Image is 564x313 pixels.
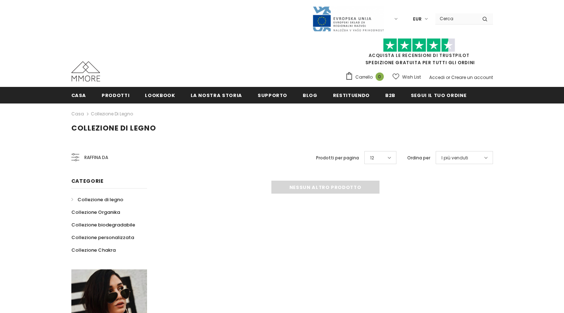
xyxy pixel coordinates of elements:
a: Casa [71,110,84,118]
span: Casa [71,92,86,99]
a: Carrello 0 [345,72,387,83]
span: 12 [370,154,374,162]
span: I più venduti [441,154,468,162]
a: Collezione Chakra [71,244,116,256]
span: Restituendo [333,92,370,99]
input: Search Site [435,13,477,24]
span: SPEDIZIONE GRATUITA PER TUTTI GLI ORDINI [345,41,493,66]
span: Prodotti [102,92,129,99]
a: La nostra storia [191,87,242,103]
span: Collezione di legno [77,196,123,203]
a: Javni Razpis [312,16,384,22]
span: Categorie [71,177,104,185]
span: Wish List [402,74,421,81]
span: B2B [385,92,395,99]
span: EUR [413,16,422,23]
label: Ordina per [407,154,430,162]
span: Lookbook [145,92,175,99]
span: supporto [258,92,287,99]
a: Creare un account [451,74,493,80]
span: Segui il tuo ordine [411,92,466,99]
span: La nostra storia [191,92,242,99]
a: Collezione personalizzata [71,231,134,244]
span: Blog [303,92,317,99]
a: Collezione biodegradabile [71,219,135,231]
span: Collezione Organika [71,209,120,216]
span: Collezione biodegradabile [71,221,135,228]
img: Casi MMORE [71,61,100,81]
a: supporto [258,87,287,103]
img: Fidati di Pilot Stars [383,38,455,52]
span: 0 [376,72,384,81]
a: Acquista le recensioni di TrustPilot [369,52,470,58]
a: B2B [385,87,395,103]
label: Prodotti per pagina [316,154,359,162]
a: Accedi [429,74,445,80]
span: or [446,74,450,80]
a: Prodotti [102,87,129,103]
a: Restituendo [333,87,370,103]
a: Collezione di legno [91,111,133,117]
a: Collezione Organika [71,206,120,219]
img: Javni Razpis [312,6,384,32]
a: Segui il tuo ordine [411,87,466,103]
a: Casa [71,87,86,103]
span: Collezione di legno [71,123,156,133]
a: Lookbook [145,87,175,103]
a: Blog [303,87,317,103]
span: Carrello [355,74,373,81]
span: Collezione Chakra [71,247,116,254]
a: Collezione di legno [71,193,123,206]
span: Raffina da [84,154,108,162]
span: Collezione personalizzata [71,234,134,241]
a: Wish List [392,71,421,83]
